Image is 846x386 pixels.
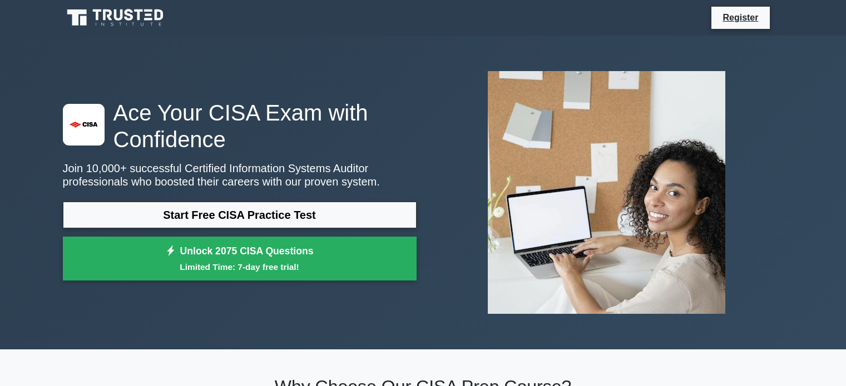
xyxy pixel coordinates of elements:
[63,162,417,188] p: Join 10,000+ successful Certified Information Systems Auditor professionals who boosted their car...
[63,237,417,281] a: Unlock 2075 CISA QuestionsLimited Time: 7-day free trial!
[63,202,417,228] a: Start Free CISA Practice Test
[716,11,765,24] a: Register
[63,99,417,153] h1: Ace Your CISA Exam with Confidence
[77,260,403,273] small: Limited Time: 7-day free trial!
